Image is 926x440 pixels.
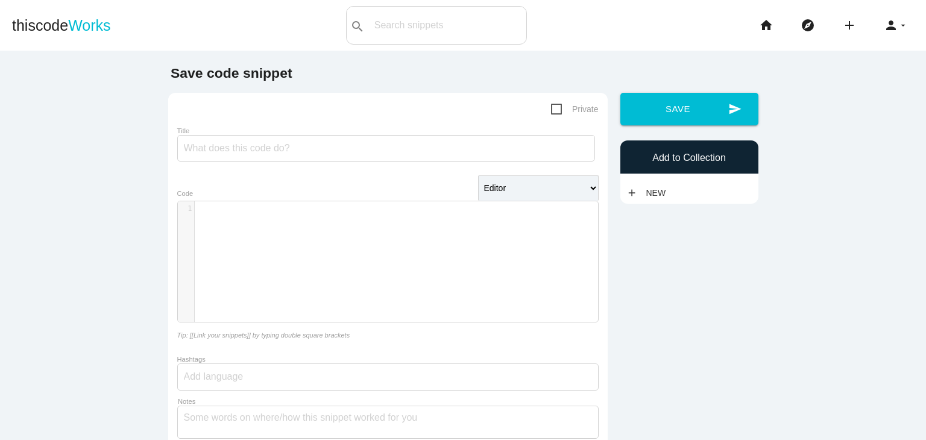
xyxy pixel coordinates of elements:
label: Notes [178,398,195,406]
label: Title [177,127,190,134]
i: Tip: [[Link your snippets]] by typing double square brackets [177,332,350,339]
i: home [759,6,773,45]
span: Private [551,102,599,117]
a: thiscodeWorks [12,6,111,45]
input: Search snippets [368,13,526,38]
i: arrow_drop_down [898,6,908,45]
button: sendSave [620,93,758,125]
h6: Add to Collection [626,152,752,163]
div: 1 [178,204,194,214]
span: Works [68,17,110,34]
input: What does this code do? [177,135,595,162]
input: Add language [184,364,256,389]
i: add [842,6,857,45]
i: explore [801,6,815,45]
button: search [347,7,368,44]
i: add [626,182,637,204]
b: Save code snippet [171,65,292,81]
i: person [884,6,898,45]
i: send [728,93,742,125]
label: Code [177,190,194,197]
label: Hashtags [177,356,206,363]
a: addNew [626,182,672,204]
i: search [350,7,365,46]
